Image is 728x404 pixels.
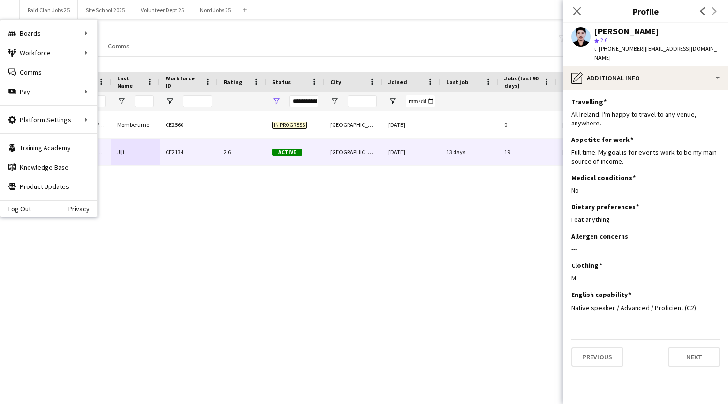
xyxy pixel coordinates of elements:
[446,78,468,86] span: Last job
[0,177,97,196] a: Product Updates
[166,75,200,89] span: Workforce ID
[571,110,720,127] div: All Ireland. I'm happy to travel to any venue, anywhere.
[594,45,645,52] span: t. [PHONE_NUMBER]
[117,97,126,106] button: Open Filter Menu
[0,24,97,43] div: Boards
[330,97,339,106] button: Open Filter Menu
[224,78,242,86] span: Rating
[571,135,633,144] h3: Appetite for work
[571,290,631,299] h3: English capability
[0,205,31,213] a: Log Out
[571,261,602,270] h3: Clothing
[571,232,628,241] h3: Allergen concerns
[571,173,636,182] h3: Medical conditions
[571,97,607,106] h3: Travelling
[68,205,97,213] a: Privacy
[160,111,218,138] div: CE2560
[499,139,557,165] div: 19
[183,95,212,107] input: Workforce ID Filter Input
[272,78,291,86] span: Status
[382,139,440,165] div: [DATE]
[111,111,160,138] div: Momberume
[440,139,499,165] div: 13 days
[20,0,78,19] button: Paid Clan Jobs 25
[0,82,97,101] div: Pay
[499,111,557,138] div: 0
[78,0,133,19] button: Site School 2025
[135,95,154,107] input: Last Name Filter Input
[504,75,539,89] span: Jobs (last 90 days)
[571,303,720,312] div: Native speaker / Advanced / Proficient (C2)
[160,139,218,165] div: CE2134
[117,75,142,89] span: Last Name
[571,148,720,165] div: Full time. My goal is for events work to be my main source of income.
[600,36,607,44] span: 2.6
[324,111,382,138] div: [GEOGRAPHIC_DATA]
[594,27,659,36] div: [PERSON_NAME]
[668,347,720,367] button: Next
[324,139,382,165] div: [GEOGRAPHIC_DATA] 6
[388,97,397,106] button: Open Filter Menu
[571,274,720,282] div: M
[272,149,302,156] span: Active
[406,95,435,107] input: Joined Filter Input
[0,138,97,157] a: Training Academy
[571,245,720,253] div: ---
[388,78,407,86] span: Joined
[0,110,97,129] div: Platform Settings
[562,78,578,86] span: Email
[0,157,97,177] a: Knowledge Base
[571,186,720,195] div: No
[0,62,97,82] a: Comms
[563,66,728,90] div: Additional info
[272,122,307,129] span: In progress
[571,215,720,224] div: I eat anything
[382,111,440,138] div: [DATE]
[166,97,174,106] button: Open Filter Menu
[562,97,571,106] button: Open Filter Menu
[104,40,134,52] a: Comms
[348,95,377,107] input: City Filter Input
[133,0,192,19] button: Volunteer Dept 25
[218,139,266,165] div: 2.6
[111,139,160,165] div: Jiji
[571,347,623,367] button: Previous
[108,42,130,50] span: Comms
[192,0,239,19] button: Nord Jobs 25
[272,97,281,106] button: Open Filter Menu
[563,5,728,17] h3: Profile
[594,45,717,61] span: | [EMAIL_ADDRESS][DOMAIN_NAME]
[330,78,341,86] span: City
[0,43,97,62] div: Workforce
[571,202,639,211] h3: Dietary preferences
